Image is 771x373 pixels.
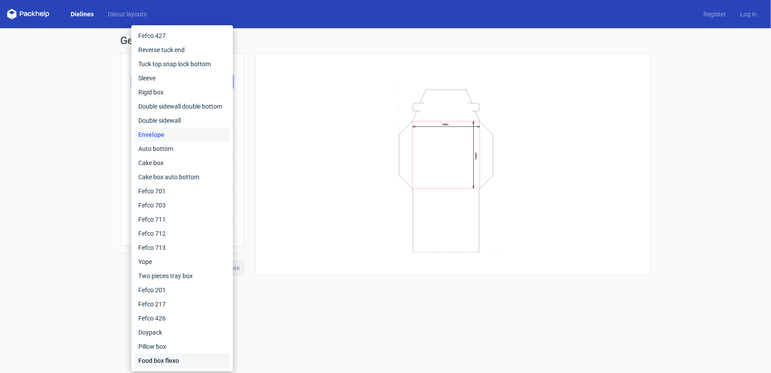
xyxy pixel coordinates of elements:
div: Double sidewall [135,113,229,128]
div: Cake box auto bottom [135,170,229,184]
a: Dielines [64,10,101,19]
div: Cake box [135,156,229,170]
div: Reverse tuck end [135,43,229,57]
div: Tuck top snap lock bottom [135,57,229,71]
div: Yope [135,255,229,269]
a: Register [696,10,733,19]
div: Double sidewall double bottom [135,99,229,113]
div: Two pieces tray box [135,269,229,283]
div: Food box flexo [135,354,229,368]
div: Fefco 703 [135,198,229,212]
div: Fefco 712 [135,226,229,241]
div: Envelope [135,128,229,142]
div: Fefco 701 [135,184,229,198]
div: Pillow box [135,339,229,354]
div: Rigid box [135,85,229,99]
div: Fefco 217 [135,297,229,311]
div: Doypack [135,325,229,339]
text: Height [474,152,478,159]
div: Fefco 713 [135,241,229,255]
div: Fefco 711 [135,212,229,226]
a: Log in [733,10,764,19]
h1: Generate new dieline [121,35,651,46]
div: Fefco 427 [135,29,229,43]
div: Auto bottom [135,142,229,156]
div: Fefco 426 [135,311,229,325]
div: Sleeve [135,71,229,85]
div: Fefco 201 [135,283,229,297]
text: Width [442,123,448,126]
a: Diecut layouts [101,10,154,19]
